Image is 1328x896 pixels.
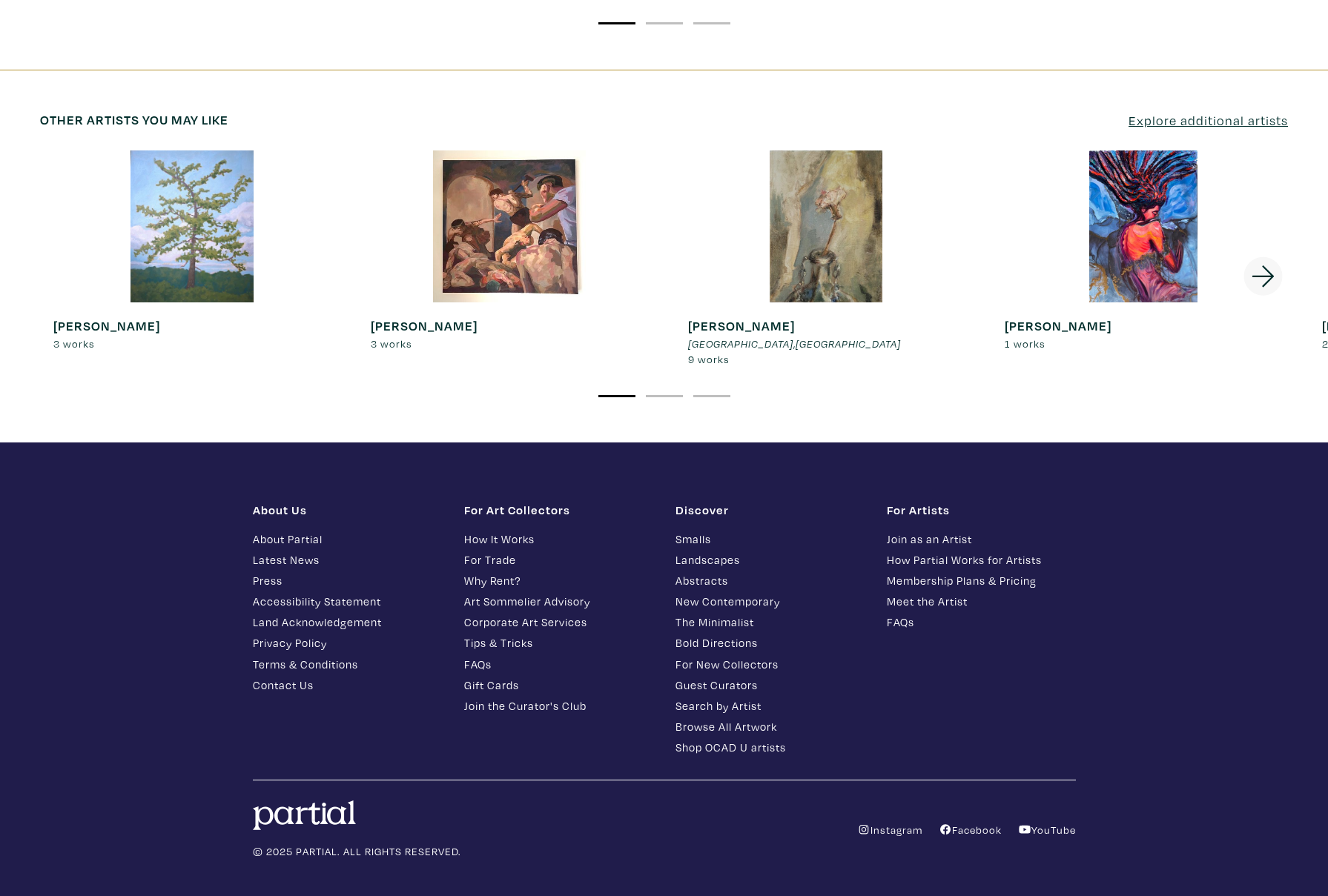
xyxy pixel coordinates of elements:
[693,22,730,24] button: 3 of 3
[464,677,653,694] a: Gift Cards
[675,739,865,756] a: Shop OCAD U artists
[991,150,1295,351] a: [PERSON_NAME] 1 works
[646,395,683,397] button: 2 of 3
[688,336,901,352] li: ,
[675,634,865,651] a: Bold Directions
[857,823,922,837] a: Instagram
[253,502,442,517] h1: About Us
[675,697,865,714] a: Search by Artist
[53,336,95,351] span: 3 works
[675,150,979,368] a: [PERSON_NAME] [GEOGRAPHIC_DATA],[GEOGRAPHIC_DATA] 9 works
[675,614,865,631] a: The Minimalist
[598,395,635,397] button: 1 of 3
[796,336,901,351] em: [GEOGRAPHIC_DATA]
[675,502,865,517] h1: Discover
[887,614,1076,631] a: FAQs
[675,718,865,735] a: Browse All Artwork
[1129,110,1288,130] a: Explore additional artists
[464,697,653,714] a: Join the Curator's Club
[887,551,1076,568] a: How Partial Works for Artists
[939,823,1002,837] a: Facebook
[887,531,1076,548] a: Join as an Artist
[464,572,653,589] a: Why Rent?
[253,656,442,673] a: Terms & Conditions
[646,22,683,24] button: 2 of 3
[464,502,653,517] h1: For Art Collectors
[253,634,442,651] a: Privacy Policy
[242,800,664,860] div: © 2025 PARTIAL. ALL RIGHTS RESERVED.
[253,572,442,589] a: Press
[675,656,865,673] a: For New Collectors
[693,395,730,397] button: 3 of 3
[688,336,793,351] em: [GEOGRAPHIC_DATA]
[53,317,160,334] strong: [PERSON_NAME]
[464,614,653,631] a: Corporate Art Services
[464,551,653,568] a: For Trade
[464,593,653,610] a: Art Sommelier Advisory
[675,531,865,548] a: Smalls
[688,317,795,334] strong: [PERSON_NAME]
[887,593,1076,610] a: Meet the Artist
[253,531,442,548] a: About Partial
[464,634,653,651] a: Tips & Tricks
[675,677,865,694] a: Guest Curators
[357,150,661,351] a: [PERSON_NAME] 3 works
[1005,317,1111,334] strong: [PERSON_NAME]
[464,656,653,673] a: FAQs
[40,112,228,128] h6: Other artists you may like
[253,614,442,631] a: Land Acknowledgement
[887,502,1076,517] h1: For Artists
[253,593,442,610] a: Accessibility Statement
[598,22,635,24] button: 1 of 3
[371,336,412,351] span: 3 works
[371,317,478,334] strong: [PERSON_NAME]
[1005,336,1045,351] span: 1 works
[887,572,1076,589] a: Membership Plans & Pricing
[464,531,653,548] a: How It Works
[253,551,442,568] a: Latest News
[1129,112,1288,129] u: Explore additional artists
[675,593,865,610] a: New Contemporary
[675,572,865,589] a: Abstracts
[688,352,730,366] span: 9 works
[253,800,357,830] img: logo.svg
[253,677,442,694] a: Contact Us
[1018,823,1076,837] a: YouTube
[675,551,865,568] a: Landscapes
[40,150,344,351] a: [PERSON_NAME] 3 works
